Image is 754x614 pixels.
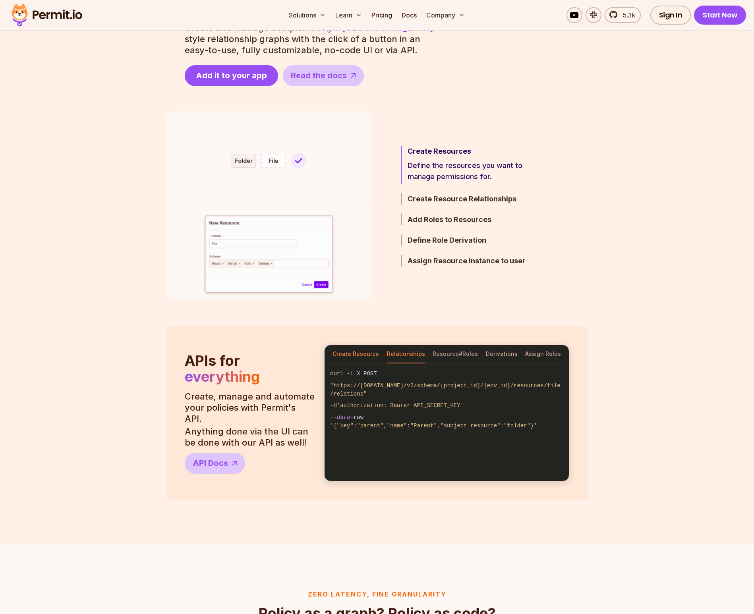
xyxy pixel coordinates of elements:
button: Assign Roles [525,345,561,363]
button: Create ResourcesDefine the resources you want to manage permissions for. [401,146,546,184]
span: "subject_resource" [440,423,500,429]
span: APIs for [185,352,240,369]
a: Pricing [368,7,395,23]
span: Read the docs [291,70,347,81]
a: Add it to your app [185,65,278,86]
button: Company [423,7,468,23]
p: Create and manage complex style relationship graphs with the click of a button in an easy-to-use,... [185,22,435,56]
button: Define Role Derivation [401,235,546,246]
span: Add it to your app [196,70,267,81]
button: Add Roles to Resources [401,214,546,225]
span: everything [185,368,260,385]
span: "folder" [504,423,530,429]
button: Derivations [486,345,518,363]
a: 5.3k [605,7,641,23]
button: Create Resource [333,345,379,363]
code: -- -raw '{ : , : , : }' [325,411,569,431]
h3: Create Resources [408,146,546,157]
span: "key" [337,423,354,429]
p: Anything done via the UI can be done with our API as well! [185,426,315,448]
h3: Add Roles to Resources [408,214,546,225]
code: -H [325,400,569,411]
button: Relationships [387,345,425,363]
h3: Zero latency, fine granularity [250,589,504,599]
p: Create, manage and automate your policies with Permit's API. [185,391,315,424]
span: "https://[DOMAIN_NAME]/v2/schema/{project_id}/{env_id}/resources/file/relations" [330,382,561,397]
img: Permit logo [8,2,86,29]
code: curl -L X POST [325,368,569,380]
span: 5.3k [618,10,635,20]
button: Create Resource Relationships [401,193,546,205]
span: "name" [387,423,407,429]
button: Assign Resource instance to user [401,255,546,266]
h3: Create Resource Relationships [408,193,546,205]
span: "parent" [357,423,383,429]
a: Read the docs [283,65,364,86]
span: API Docs [193,458,228,469]
button: Solutions [286,7,329,23]
span: 'authorization: Bearer API_SECRET_KEY' [337,402,464,409]
span: data [337,414,350,421]
a: Sign In [650,6,691,25]
button: Learn [332,7,365,23]
h3: Assign Resource instance to user [408,255,546,266]
h3: Define Role Derivation [408,235,546,246]
a: Start Now [694,6,746,25]
span: "Parent" [410,423,437,429]
a: Docs [398,7,420,23]
button: Resource#Roles [433,345,478,363]
a: API Docs [185,453,245,474]
p: Define the resources you want to manage permissions for. [408,160,546,182]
